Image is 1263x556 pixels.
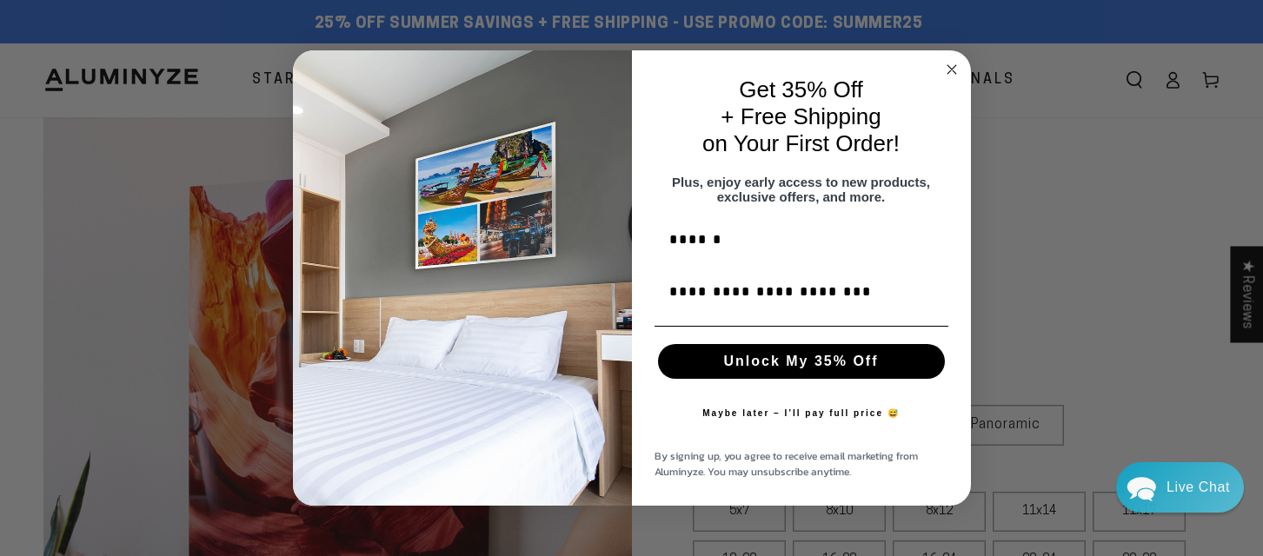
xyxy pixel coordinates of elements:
[694,396,908,431] button: Maybe later – I’ll pay full price 😅
[702,130,900,156] span: on Your First Order!
[655,448,918,480] span: By signing up, you agree to receive email marketing from Aluminyze. You may unsubscribe anytime.
[941,59,962,80] button: Close dialog
[655,326,948,327] img: underline
[1116,462,1244,513] div: Chat widget toggle
[672,175,930,204] span: Plus, enjoy early access to new products, exclusive offers, and more.
[739,76,863,103] span: Get 35% Off
[721,103,881,129] span: + Free Shipping
[1167,462,1230,513] div: Contact Us Directly
[658,344,945,379] button: Unlock My 35% Off
[293,50,632,506] img: 728e4f65-7e6c-44e2-b7d1-0292a396982f.jpeg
